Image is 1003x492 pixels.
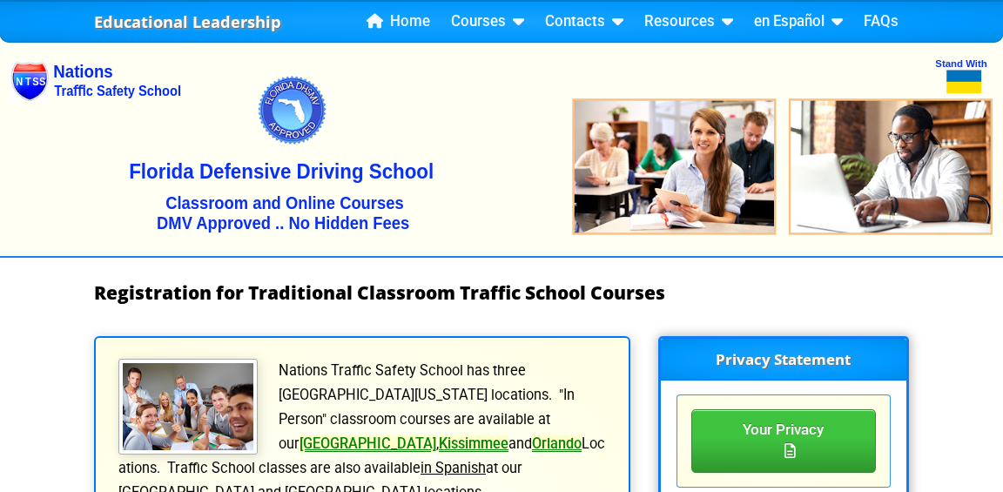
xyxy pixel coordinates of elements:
[421,460,486,476] u: in Spanish
[10,31,993,256] img: Nations Traffic School - Your DMV Approved Florida Traffic School
[532,435,582,452] a: Orlando
[444,9,531,35] a: Courses
[691,409,876,473] div: Privacy Statement
[637,9,740,35] a: Resources
[94,282,909,303] h1: Registration for Traditional Classroom Traffic School Courses
[94,8,281,37] a: Educational Leadership
[118,359,258,455] img: Traffic School Students
[300,435,436,452] a: [GEOGRAPHIC_DATA]
[857,9,905,35] a: FAQs
[439,435,508,452] a: Kissimmee
[691,429,876,450] a: Your Privacy
[661,339,906,381] h3: Privacy Statement
[538,9,630,35] a: Contacts
[360,9,437,35] a: Home
[747,9,850,35] a: en Español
